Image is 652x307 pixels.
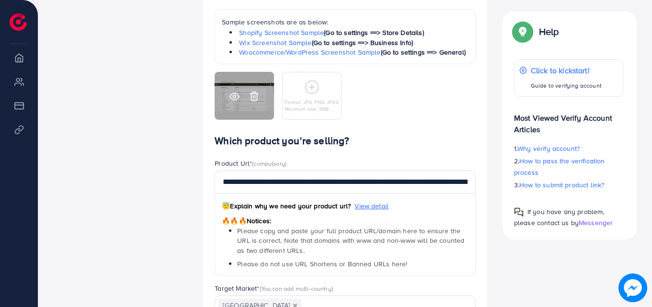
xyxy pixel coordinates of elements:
[514,23,531,40] img: Popup guide
[239,38,311,47] a: Wix Screenshot Sample
[531,65,602,76] p: Click to kickstart!
[215,284,333,293] label: Target Market
[222,201,351,211] span: Explain why we need your product url?
[519,180,604,190] span: How to submit product link?
[260,284,333,293] span: (You can add multi-country)
[239,28,324,37] a: Shopify Screenshot Sample
[514,156,605,177] span: How to pass the verification process
[514,207,524,217] img: Popup guide
[10,13,27,31] img: logo
[252,159,286,168] span: (compulsory)
[215,135,476,147] h4: Which product you’re selling?
[514,143,623,154] p: 1.
[285,105,339,112] p: Maximum size: 5MB
[514,207,605,227] span: If you have any problem, please contact us by
[222,16,469,28] p: Sample screenshots are as below:
[514,155,623,178] p: 2.
[517,144,580,153] span: Why verify account?
[531,80,602,91] p: Guide to verifying account
[355,201,389,211] span: View detail
[237,226,464,255] span: Please copy and paste your full product URL/domain here to ensure the URL is correct. Note that d...
[381,47,466,57] span: (Go to settings ==> General)
[324,28,423,37] span: (Go to settings ==> Store Details)
[215,159,286,168] label: Product Url
[618,273,647,302] img: image
[285,99,339,105] p: Format: JPG, PNG, JPEG
[514,104,623,135] p: Most Viewed Verify Account Articles
[239,47,380,57] a: Woocommerce/WordPress Screenshot Sample
[222,216,246,226] span: 🔥🔥🔥
[514,179,623,191] p: 3.
[312,38,413,47] span: (Go to settings ==> Business Info)
[539,26,559,37] p: Help
[222,216,271,226] span: Notices:
[237,259,407,269] span: Please do not use URL Shortens or Banned URLs here!
[579,218,613,227] span: Messenger
[222,201,230,211] span: 😇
